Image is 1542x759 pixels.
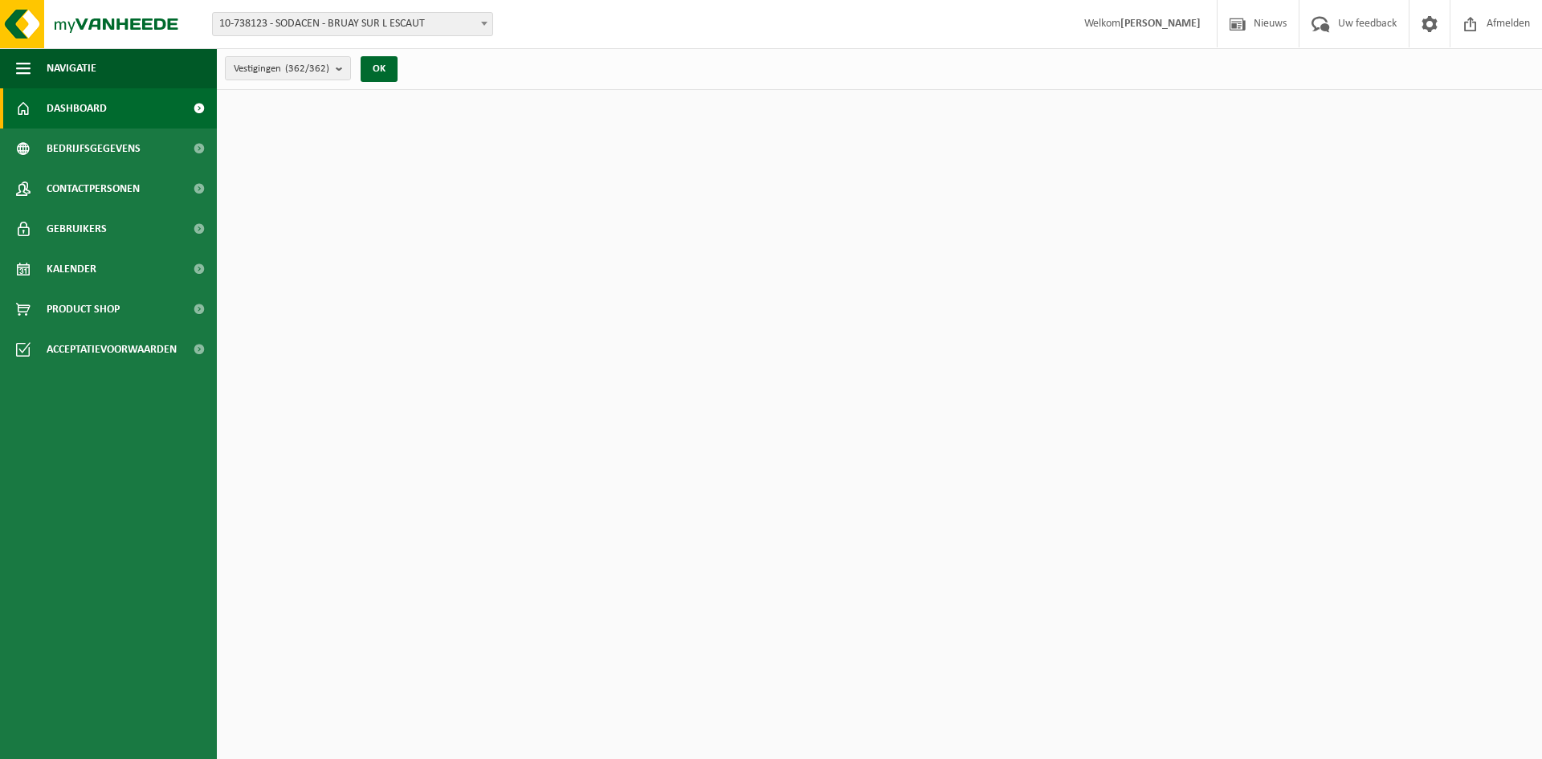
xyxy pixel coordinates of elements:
button: Vestigingen(362/362) [225,56,351,80]
span: Kalender [47,249,96,289]
span: Dashboard [47,88,107,129]
span: Acceptatievoorwaarden [47,329,177,369]
span: Gebruikers [47,209,107,249]
count: (362/362) [285,63,329,74]
span: Bedrijfsgegevens [47,129,141,169]
span: Contactpersonen [47,169,140,209]
span: Navigatie [47,48,96,88]
span: Vestigingen [234,57,329,81]
span: Product Shop [47,289,120,329]
span: 10-738123 - SODACEN - BRUAY SUR L ESCAUT [212,12,493,36]
strong: [PERSON_NAME] [1120,18,1201,30]
button: OK [361,56,398,82]
span: 10-738123 - SODACEN - BRUAY SUR L ESCAUT [213,13,492,35]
